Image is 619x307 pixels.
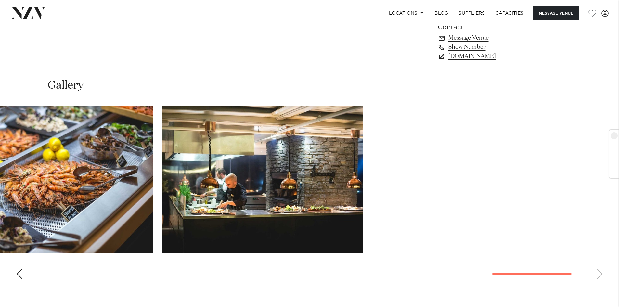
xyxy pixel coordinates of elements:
a: Capacities [490,6,529,20]
swiper-slide: 10 / 10 [162,106,363,253]
a: SUPPLIERS [453,6,490,20]
a: Message Venue [438,33,544,43]
a: BLOG [429,6,453,20]
h2: Gallery [48,78,84,93]
button: Message Venue [533,6,579,20]
a: [DOMAIN_NAME] [438,52,544,61]
h6: Contact [438,22,544,32]
a: Locations [384,6,429,20]
img: nzv-logo.png [10,7,46,19]
a: Show Number [438,43,544,52]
